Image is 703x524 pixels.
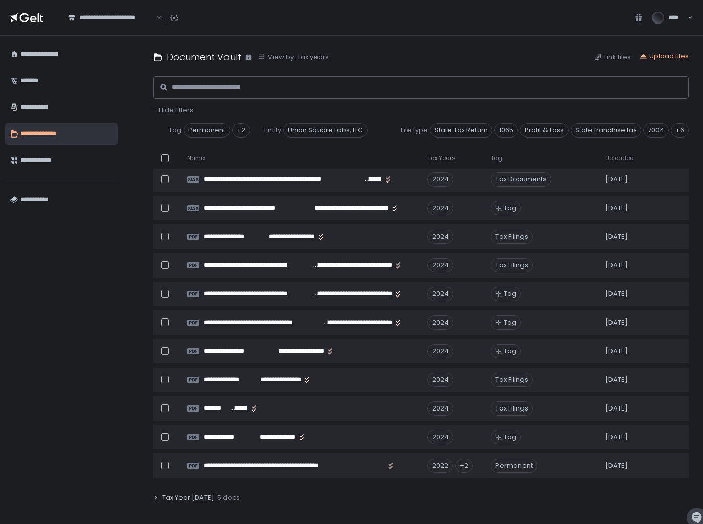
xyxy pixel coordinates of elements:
[167,50,241,64] h1: Document Vault
[187,154,205,162] span: Name
[671,123,689,138] div: +6
[605,154,634,162] span: Uploaded
[605,375,628,384] span: [DATE]
[491,373,533,387] span: Tax Filings
[605,289,628,299] span: [DATE]
[232,123,250,138] div: +2
[427,287,453,301] div: 2024
[504,289,516,299] span: Tag
[491,401,533,416] span: Tax Filings
[605,461,628,470] span: [DATE]
[605,404,628,413] span: [DATE]
[504,347,516,356] span: Tag
[605,175,628,184] span: [DATE]
[594,53,631,62] button: Link files
[153,105,193,115] span: - Hide filters
[427,315,453,330] div: 2024
[427,344,453,358] div: 2024
[605,318,628,327] span: [DATE]
[217,493,240,503] span: 5 docs
[504,432,516,442] span: Tag
[639,52,689,61] button: Upload files
[520,123,569,138] span: Profit & Loss
[455,459,473,473] div: +2
[491,154,502,162] span: Tag
[427,172,453,187] div: 2024
[169,126,182,135] span: Tag
[605,232,628,241] span: [DATE]
[427,154,456,162] span: Tax Years
[427,230,453,244] div: 2024
[643,123,669,138] span: 7004
[427,201,453,215] div: 2024
[264,126,281,135] span: Entity
[571,123,641,138] span: State franchise tax
[61,7,162,29] div: Search for option
[504,318,516,327] span: Tag
[427,401,453,416] div: 2024
[427,258,453,272] div: 2024
[605,347,628,356] span: [DATE]
[491,258,533,272] span: Tax Filings
[258,53,329,62] button: View by: Tax years
[605,261,628,270] span: [DATE]
[430,123,492,138] span: State Tax Return
[153,106,193,115] button: - Hide filters
[504,203,516,213] span: Tag
[427,373,453,387] div: 2024
[494,123,518,138] span: 1065
[491,459,537,473] span: Permanent
[162,493,214,503] span: Tax Year [DATE]
[184,123,230,138] span: Permanent
[427,459,453,473] div: 2022
[283,123,368,138] span: Union Square Labs, LLC
[427,430,453,444] div: 2024
[605,432,628,442] span: [DATE]
[491,230,533,244] span: Tax Filings
[605,203,628,213] span: [DATE]
[491,172,551,187] span: Tax Documents
[401,126,428,135] span: File type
